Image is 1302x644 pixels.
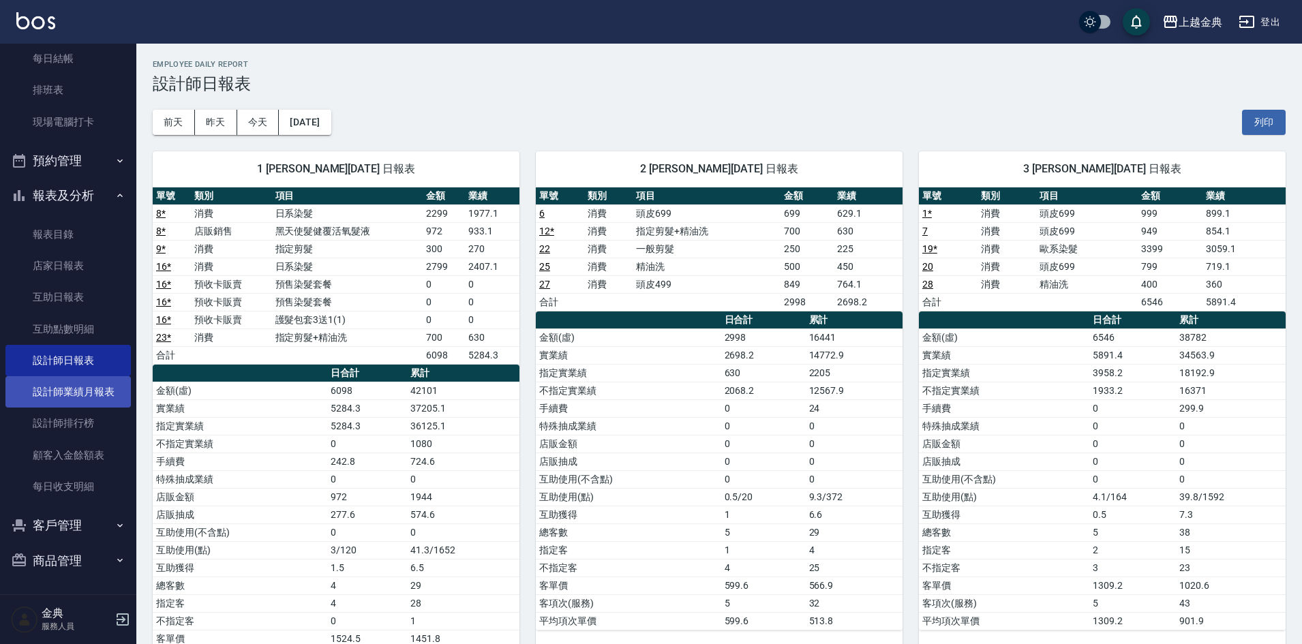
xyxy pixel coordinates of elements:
[423,222,465,240] td: 972
[1176,453,1286,470] td: 0
[1089,506,1176,523] td: 0.5
[721,612,806,630] td: 599.6
[633,222,781,240] td: 指定剪髮+精油洗
[5,281,131,313] a: 互助日報表
[153,435,327,453] td: 不指定實業績
[465,328,519,346] td: 630
[1089,559,1176,577] td: 3
[935,162,1269,176] span: 3 [PERSON_NAME][DATE] 日報表
[1176,399,1286,417] td: 299.9
[919,559,1089,577] td: 不指定客
[834,222,903,240] td: 630
[919,399,1089,417] td: 手續費
[919,577,1089,594] td: 客單價
[423,328,465,346] td: 700
[153,399,327,417] td: 實業績
[327,541,407,559] td: 3/120
[153,577,327,594] td: 總客數
[5,440,131,471] a: 顧客入金餘額表
[5,178,131,213] button: 報表及分析
[919,488,1089,506] td: 互助使用(點)
[584,275,633,293] td: 消費
[721,506,806,523] td: 1
[806,417,903,435] td: 0
[1089,594,1176,612] td: 5
[721,399,806,417] td: 0
[153,110,195,135] button: 前天
[721,417,806,435] td: 0
[919,346,1089,364] td: 實業績
[721,364,806,382] td: 630
[806,612,903,630] td: 513.8
[153,187,519,365] table: a dense table
[536,470,721,488] td: 互助使用(不含點)
[191,293,271,311] td: 預收卡販賣
[806,541,903,559] td: 4
[153,523,327,541] td: 互助使用(不含點)
[407,612,519,630] td: 1
[536,559,721,577] td: 不指定客
[978,258,1036,275] td: 消費
[978,204,1036,222] td: 消費
[834,187,903,205] th: 業績
[5,250,131,281] a: 店家日報表
[423,187,465,205] th: 金額
[153,488,327,506] td: 店販金額
[919,187,978,205] th: 單號
[1089,435,1176,453] td: 0
[1138,293,1202,311] td: 6546
[536,523,721,541] td: 總客數
[153,470,327,488] td: 特殊抽成業績
[153,346,191,364] td: 合計
[1176,541,1286,559] td: 15
[919,311,1286,630] table: a dense table
[1089,541,1176,559] td: 2
[272,311,423,328] td: 護髮包套3送1(1)
[407,399,519,417] td: 37205.1
[919,364,1089,382] td: 指定實業績
[536,187,584,205] th: 單號
[1138,187,1202,205] th: 金額
[978,275,1036,293] td: 消費
[919,328,1089,346] td: 金額(虛)
[1202,187,1286,205] th: 業績
[539,208,545,219] a: 6
[922,261,933,272] a: 20
[465,293,519,311] td: 0
[781,222,834,240] td: 700
[465,311,519,328] td: 0
[806,435,903,453] td: 0
[237,110,279,135] button: 今天
[919,382,1089,399] td: 不指定實業績
[407,541,519,559] td: 41.3/1652
[536,541,721,559] td: 指定客
[169,162,503,176] span: 1 [PERSON_NAME][DATE] 日報表
[191,240,271,258] td: 消費
[536,346,721,364] td: 實業績
[1157,8,1228,36] button: 上越金典
[191,328,271,346] td: 消費
[1179,14,1222,31] div: 上越金典
[153,453,327,470] td: 手續費
[272,258,423,275] td: 日系染髮
[536,311,903,630] table: a dense table
[272,275,423,293] td: 預售染髮套餐
[1089,311,1176,329] th: 日合計
[195,110,237,135] button: 昨天
[465,222,519,240] td: 933.1
[633,240,781,258] td: 一般剪髮
[1242,110,1286,135] button: 列印
[5,471,131,502] a: 每日收支明細
[1089,328,1176,346] td: 6546
[806,311,903,329] th: 累計
[806,382,903,399] td: 12567.9
[11,606,38,633] img: Person
[407,559,519,577] td: 6.5
[633,204,781,222] td: 頭皮699
[584,222,633,240] td: 消費
[465,258,519,275] td: 2407.1
[1089,612,1176,630] td: 1309.2
[5,43,131,74] a: 每日結帳
[536,328,721,346] td: 金額(虛)
[5,313,131,345] a: 互助點數明細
